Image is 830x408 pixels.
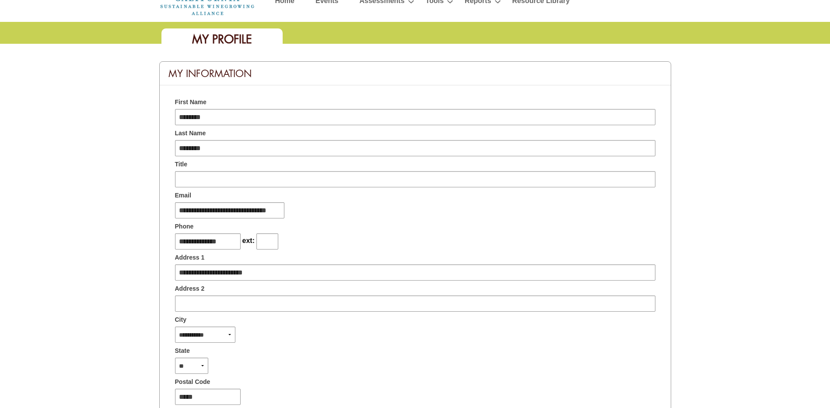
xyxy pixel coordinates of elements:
[175,191,191,200] span: Email
[175,284,205,293] span: Address 2
[175,377,210,387] span: Postal Code
[175,346,190,355] span: State
[192,32,252,47] span: My Profile
[160,62,671,85] div: My Information
[175,315,186,324] span: City
[242,237,255,244] span: ext:
[175,222,194,231] span: Phone
[175,160,188,169] span: Title
[175,98,207,107] span: First Name
[175,253,205,262] span: Address 1
[175,129,206,138] span: Last Name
